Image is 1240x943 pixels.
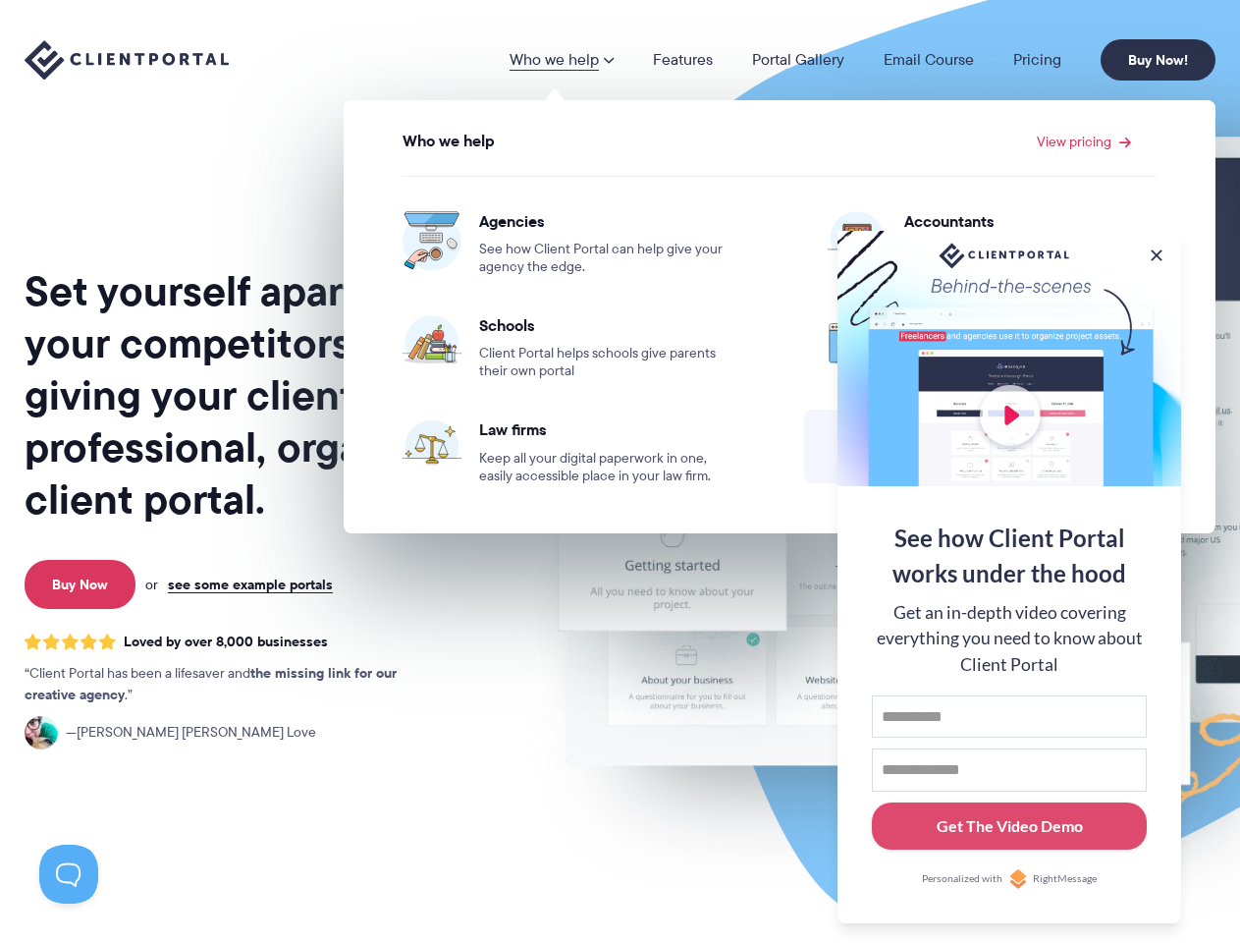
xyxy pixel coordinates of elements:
[39,845,98,904] iframe: Toggle Customer Support
[479,211,731,231] span: Agencies
[479,241,731,276] span: See how Client Portal can help give your agency the edge.
[872,600,1147,678] div: Get an in-depth video covering everything you need to know about Client Portal
[752,52,844,68] a: Portal Gallery
[344,100,1215,533] ul: Who we help
[124,634,328,650] span: Loved by over 8,000 businesses
[1033,871,1097,887] span: RightMessage
[25,663,437,706] p: Client Portal has been a lifesaver and .
[937,814,1083,838] div: Get The Video Demo
[653,52,713,68] a: Features
[1013,52,1061,68] a: Pricing
[25,662,397,705] strong: the missing link for our creative agency
[168,576,333,593] a: see some example portals
[1101,39,1215,81] a: Buy Now!
[479,450,731,485] span: Keep all your digital paperwork in one, easily accessible place in your law firm.
[1037,135,1131,148] a: View pricing
[403,133,495,150] span: Who we help
[66,722,316,744] span: [PERSON_NAME] [PERSON_NAME] Love
[884,52,974,68] a: Email Course
[804,410,1180,483] a: See all our use cases
[1008,869,1028,889] img: Personalized with RightMessage
[872,521,1147,591] div: See how Client Portal works under the hood
[479,419,731,439] span: Law firms
[479,345,731,380] span: Client Portal helps schools give parents their own portal
[922,871,1002,887] span: Personalized with
[872,869,1147,889] a: Personalized withRightMessage
[25,560,135,609] a: Buy Now
[904,211,1157,231] span: Accountants
[872,803,1147,851] button: Get The Video Demo
[25,265,501,526] h1: Set yourself apart from your competitors by giving your clients a professional, organized client ...
[510,52,614,68] a: Who we help
[479,315,731,335] span: Schools
[354,157,1205,505] ul: View pricing
[145,576,158,593] span: or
